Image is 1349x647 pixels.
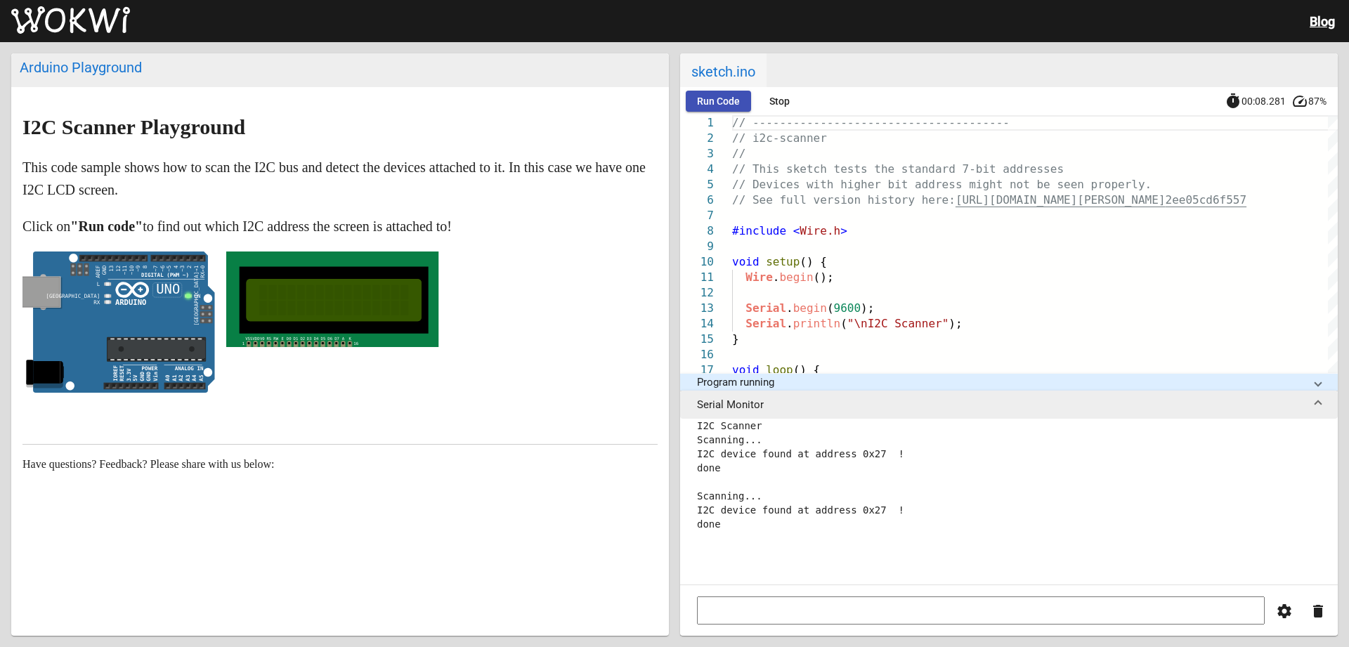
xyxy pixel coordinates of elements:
[732,147,745,160] span: //
[1242,96,1286,107] span: 00:08.281
[732,255,760,268] span: void
[1291,93,1308,110] mat-icon: speed
[680,131,714,146] div: 2
[745,317,786,330] span: Serial
[22,156,658,201] p: This code sample shows how to scan the I2C bus and detect the devices attached to it. In this cas...
[680,223,714,239] div: 8
[800,224,840,237] span: Wire.h
[732,332,739,346] span: }
[840,317,847,330] span: (
[680,115,714,131] div: 1
[786,301,793,315] span: .
[847,317,949,330] span: "\nI2C Scanner"
[745,270,773,284] span: Wire
[680,192,714,208] div: 6
[680,285,714,301] div: 12
[732,116,1010,129] span: // --------------------------------------
[1310,14,1335,29] a: Blog
[757,91,802,112] button: Stop
[1166,193,1247,207] span: 2ee05cd6f557
[814,270,834,284] span: ();
[800,255,827,268] span: () {
[769,96,790,107] span: Stop
[827,301,834,315] span: (
[745,301,786,315] span: Serial
[697,419,1321,573] pre: I2C Scanner Scanning... I2C device found at address 0x27 ! done Scanning... I2C device found at a...
[697,96,740,107] span: Run Code
[680,270,714,285] div: 11
[793,317,840,330] span: println
[793,363,821,377] span: () {
[840,224,847,237] span: >
[732,193,956,207] span: // See full version history here:
[680,316,714,332] div: 14
[779,270,813,284] span: begin
[732,162,1064,176] span: // This sketch tests the standard 7-bit addresses
[766,255,800,268] span: setup
[680,301,714,316] div: 13
[680,254,714,270] div: 10
[697,376,1304,388] mat-panel-title: Program running
[793,301,827,315] span: begin
[732,115,733,116] textarea: Editor content;Press Alt+F1 for Accessibility Options.
[680,347,714,362] div: 16
[1310,603,1327,620] mat-icon: delete
[732,131,827,145] span: // i2c-scanner
[22,458,275,470] span: Have questions? Feedback? Please share with us below:
[680,146,714,162] div: 3
[680,239,714,254] div: 9
[773,270,780,284] span: .
[20,59,660,76] div: Arduino Playground
[1071,178,1152,191] span: en properly.
[680,177,714,192] div: 5
[697,398,1304,411] mat-panel-title: Serial Monitor
[1225,93,1242,110] mat-icon: timer
[793,224,800,237] span: <
[732,224,786,237] span: #include
[680,362,714,378] div: 17
[680,374,1338,391] mat-expansion-panel-header: Program running
[680,391,1338,419] mat-expansion-panel-header: Serial Monitor
[680,419,1338,636] div: Serial Monitor
[22,215,658,237] p: Click on to find out which I2C address the screen is attached to!
[70,218,143,234] strong: "Run code"
[1276,603,1293,620] mat-icon: settings
[680,332,714,347] div: 15
[680,162,714,177] div: 4
[732,363,760,377] span: void
[1308,96,1338,106] span: 87%
[732,178,1071,191] span: // Devices with higher bit address might not be se
[786,317,793,330] span: .
[686,91,751,112] button: Run Code
[22,116,658,138] h1: I2C Scanner Playground
[11,6,130,34] img: Wokwi
[861,301,874,315] span: );
[949,317,962,330] span: );
[834,301,861,315] span: 9600
[956,193,1166,207] span: [URL][DOMAIN_NAME][PERSON_NAME]
[766,363,793,377] span: loop
[680,53,767,87] span: sketch.ino
[680,208,714,223] div: 7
